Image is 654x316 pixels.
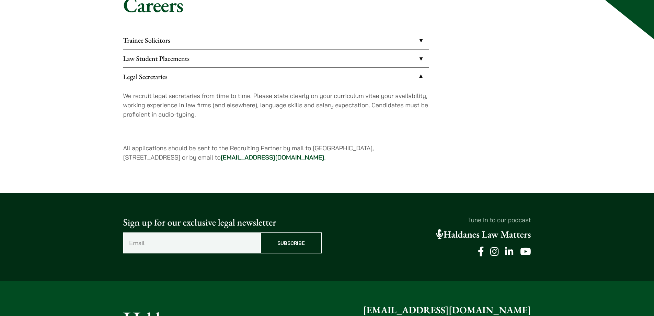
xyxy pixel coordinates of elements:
input: Email [123,232,261,253]
a: Legal Secretaries [123,68,429,86]
a: Haldanes Law Matters [436,228,531,241]
a: [EMAIL_ADDRESS][DOMAIN_NAME] [221,153,324,161]
a: Trainee Solicitors [123,31,429,49]
p: We recruit legal secretaries from time to time. Please state clearly on your curriculum vitae you... [123,91,429,119]
p: All applications should be sent to the Recruiting Partner by mail to [GEOGRAPHIC_DATA], [STREET_A... [123,143,429,162]
div: Legal Secretaries [123,86,429,134]
p: Sign up for our exclusive legal newsletter [123,215,322,230]
input: Subscribe [261,232,322,253]
p: Tune in to our podcast [333,215,531,225]
a: Law Student Placements [123,50,429,67]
